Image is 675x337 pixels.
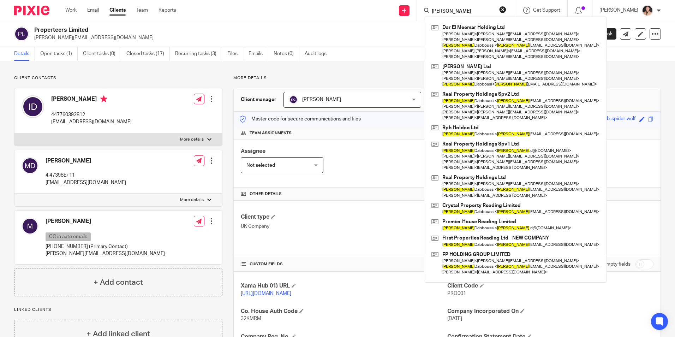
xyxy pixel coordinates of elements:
p: [EMAIL_ADDRESS][DOMAIN_NAME] [46,179,126,186]
p: [PERSON_NAME][EMAIL_ADDRESS][DOMAIN_NAME] [46,250,165,257]
a: Client tasks (0) [83,47,121,61]
p: Client contacts [14,75,222,81]
img: svg%3E [22,95,44,118]
h4: CUSTOM FIELDS [241,261,447,267]
span: PRO001 [447,291,466,296]
a: Clients [109,7,126,14]
a: Reports [159,7,176,14]
img: svg%3E [14,26,29,41]
span: Other details [250,191,282,197]
h4: Client Code [447,282,653,290]
img: Pixie [14,6,49,15]
p: CC in auto emails [46,232,91,241]
img: svg%3E [22,157,38,174]
p: [PERSON_NAME] [599,7,638,14]
span: Not selected [246,163,275,168]
a: Emails [249,47,268,61]
label: Show empty fields [590,261,631,268]
p: More details [180,137,204,142]
h4: Client type [241,213,447,221]
a: Files [227,47,243,61]
a: Email [87,7,99,14]
p: [PERSON_NAME][EMAIL_ADDRESS][DOMAIN_NAME] [34,34,565,41]
img: svg%3E [22,218,38,235]
button: Clear [499,6,506,13]
input: Search [431,8,495,15]
a: Audit logs [305,47,332,61]
p: [PHONE_NUMBER] (Primary Contact) [46,243,165,250]
a: Recurring tasks (3) [175,47,222,61]
p: Master code for secure communications and files [239,116,361,123]
p: [EMAIL_ADDRESS][DOMAIN_NAME] [51,118,132,125]
span: [PERSON_NAME] [302,97,341,102]
h4: [PERSON_NAME] [46,157,126,165]
span: Team assignments [250,130,292,136]
h4: [PERSON_NAME] [51,95,132,104]
h4: + Add contact [94,277,143,288]
h2: Properteers Limited [34,26,459,34]
a: Team [136,7,148,14]
span: 32KMRM [241,316,261,321]
p: 447760392812 [51,111,132,118]
a: Details [14,47,35,61]
a: Open tasks (1) [40,47,78,61]
h4: Company Incorporated On [447,308,653,315]
p: More details [233,75,661,81]
img: Nikhil%20(2).jpg [642,5,653,16]
a: [URL][DOMAIN_NAME] [241,291,291,296]
span: [DATE] [447,316,462,321]
span: Assignee [241,148,265,154]
i: Primary [100,95,107,102]
a: Work [65,7,77,14]
p: UK Company [241,223,447,230]
a: Notes (0) [274,47,299,61]
h4: [PERSON_NAME] [46,218,165,225]
img: svg%3E [289,95,298,104]
p: More details [180,197,204,203]
h3: Client manager [241,96,276,103]
p: Linked clients [14,307,222,313]
span: Get Support [533,8,560,13]
h4: Xama Hub 01) URL [241,282,447,290]
h4: Co. House Auth Code [241,308,447,315]
a: Closed tasks (17) [126,47,170,61]
p: 4.47398E+11 [46,172,126,179]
